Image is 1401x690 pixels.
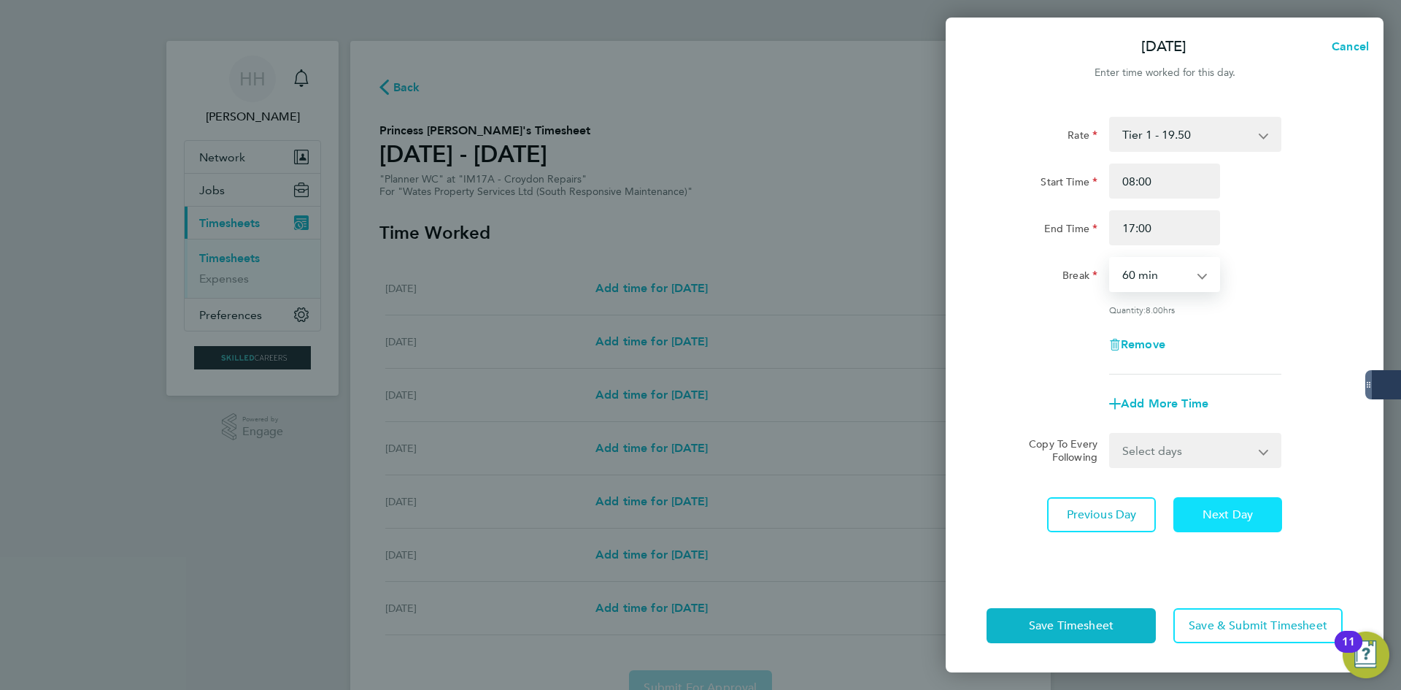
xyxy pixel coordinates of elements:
span: Add More Time [1121,396,1208,410]
div: 11 [1342,642,1355,661]
label: Copy To Every Following [1017,437,1097,464]
button: Previous Day [1047,497,1156,532]
span: Remove [1121,337,1165,351]
label: End Time [1044,222,1097,239]
label: Start Time [1041,175,1097,193]
label: Rate [1068,129,1097,146]
span: Next Day [1203,507,1253,522]
span: Save & Submit Timesheet [1189,618,1327,633]
p: [DATE] [1141,37,1186,57]
button: Save & Submit Timesheet [1173,608,1343,643]
button: Remove [1109,339,1165,350]
button: Open Resource Center, 11 new notifications [1343,632,1389,678]
div: Quantity: hrs [1109,304,1281,315]
button: Save Timesheet [987,608,1156,643]
label: Break [1062,269,1097,286]
span: Cancel [1327,39,1369,53]
span: Save Timesheet [1029,618,1114,633]
span: 8.00 [1146,304,1163,315]
div: Enter time worked for this day. [946,64,1383,82]
input: E.g. 08:00 [1109,164,1220,199]
button: Add More Time [1109,398,1208,410]
button: Cancel [1308,32,1383,61]
button: Next Day [1173,497,1282,532]
input: E.g. 18:00 [1109,210,1220,245]
span: Previous Day [1067,507,1137,522]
